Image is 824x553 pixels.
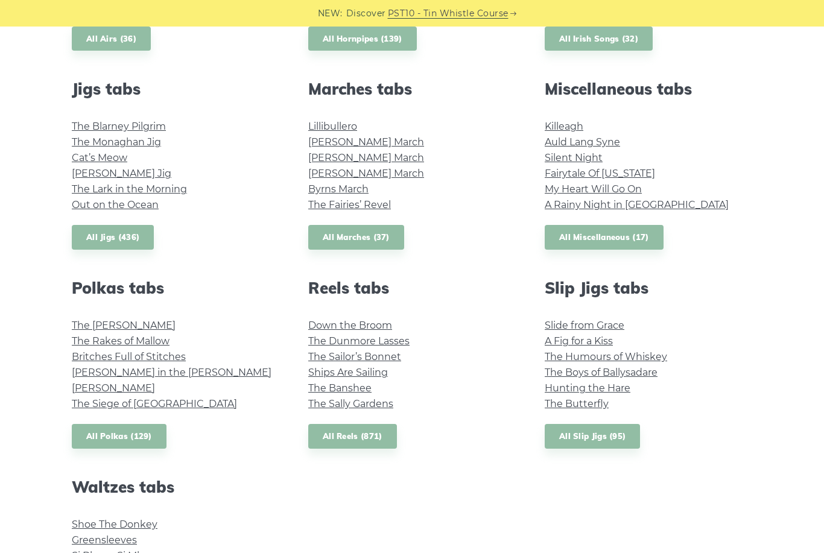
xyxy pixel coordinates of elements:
a: The Sally Gardens [308,398,393,409]
a: Britches Full of Stitches [72,351,186,362]
a: All Slip Jigs (95) [545,424,640,449]
a: The Boys of Ballysadare [545,367,658,378]
a: Fairytale Of [US_STATE] [545,168,655,179]
a: [PERSON_NAME] in the [PERSON_NAME] [72,367,271,378]
a: Cat’s Meow [72,152,127,163]
a: [PERSON_NAME] March [308,136,424,148]
a: PST10 - Tin Whistle Course [388,7,509,21]
a: Shoe The Donkey [72,519,157,530]
h2: Miscellaneous tabs [545,80,752,98]
a: All Irish Songs (32) [545,27,653,51]
a: Down the Broom [308,320,392,331]
h2: Jigs tabs [72,80,279,98]
h2: Polkas tabs [72,279,279,297]
a: All Hornpipes (139) [308,27,417,51]
a: [PERSON_NAME] Jig [72,168,171,179]
h2: Reels tabs [308,279,516,297]
a: A Fig for a Kiss [545,335,613,347]
a: All Airs (36) [72,27,151,51]
a: The Rakes of Mallow [72,335,170,347]
a: [PERSON_NAME] [72,382,155,394]
a: The Blarney Pilgrim [72,121,166,132]
a: Killeagh [545,121,583,132]
a: Ships Are Sailing [308,367,388,378]
a: [PERSON_NAME] March [308,152,424,163]
a: Slide from Grace [545,320,624,331]
a: The [PERSON_NAME] [72,320,176,331]
a: All Marches (37) [308,225,404,250]
a: A Rainy Night in [GEOGRAPHIC_DATA] [545,199,729,210]
a: The Lark in the Morning [72,183,187,195]
a: The Banshee [308,382,372,394]
a: All Jigs (436) [72,225,154,250]
a: The Monaghan Jig [72,136,161,148]
a: Lillibullero [308,121,357,132]
h2: Slip Jigs tabs [545,279,752,297]
a: Greensleeves [72,534,137,546]
h2: Marches tabs [308,80,516,98]
a: Hunting the Hare [545,382,630,394]
a: Silent Night [545,152,603,163]
a: Out on the Ocean [72,199,159,210]
a: [PERSON_NAME] March [308,168,424,179]
a: The Fairies’ Revel [308,199,391,210]
a: All Reels (871) [308,424,397,449]
a: Byrns March [308,183,369,195]
a: My Heart Will Go On [545,183,642,195]
a: The Humours of Whiskey [545,351,667,362]
span: Discover [346,7,386,21]
a: Auld Lang Syne [545,136,620,148]
span: NEW: [318,7,343,21]
h2: Waltzes tabs [72,478,279,496]
a: The Sailor’s Bonnet [308,351,401,362]
a: All Miscellaneous (17) [545,225,664,250]
a: All Polkas (129) [72,424,166,449]
a: The Dunmore Lasses [308,335,410,347]
a: The Siege of [GEOGRAPHIC_DATA] [72,398,237,409]
a: The Butterfly [545,398,609,409]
